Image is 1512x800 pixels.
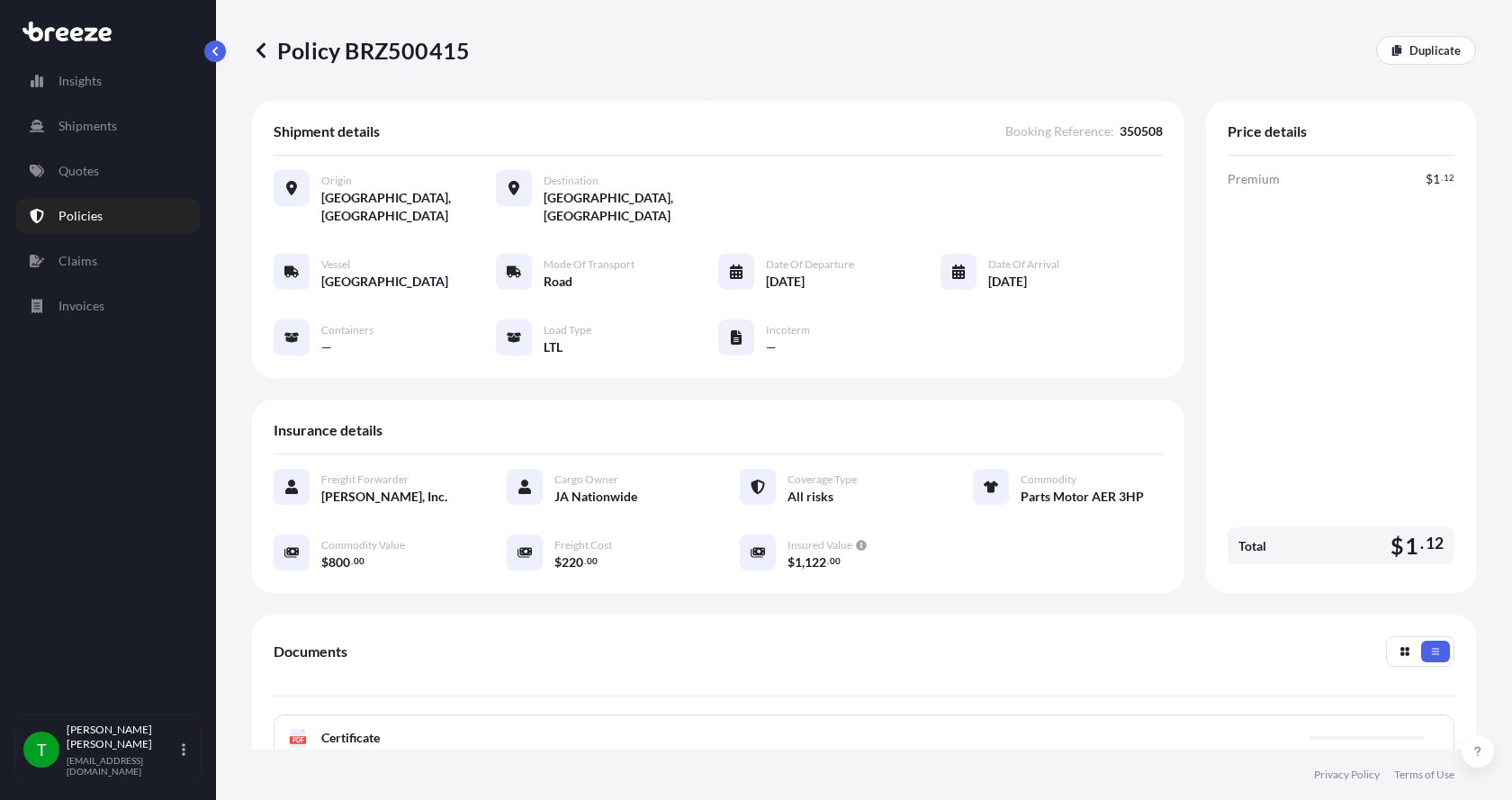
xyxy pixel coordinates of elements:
[544,174,598,188] span: Destination
[67,755,178,777] p: [EMAIL_ADDRESS][DOMAIN_NAME]
[554,472,618,487] span: Cargo Owner
[787,472,857,487] span: Coverage Type
[321,729,380,747] span: Certificate
[584,558,586,564] span: .
[562,556,583,569] span: 220
[554,556,562,569] span: $
[67,723,178,751] p: [PERSON_NAME] [PERSON_NAME]
[321,273,448,291] span: [GEOGRAPHIC_DATA]
[1394,768,1454,782] a: Terms of Use
[766,338,777,356] span: —
[321,488,447,506] span: [PERSON_NAME], Inc.
[587,558,598,564] span: 00
[15,288,201,324] a: Invoices
[274,421,382,439] span: Insurance details
[321,338,332,356] span: —
[321,257,350,272] span: Vessel
[1441,175,1443,181] span: .
[58,207,103,225] p: Policies
[766,257,854,272] span: Date of Departure
[1426,538,1444,549] span: 12
[15,243,201,279] a: Claims
[1021,472,1076,487] span: Commodity
[787,488,833,506] span: All risks
[544,189,718,225] span: [GEOGRAPHIC_DATA], [GEOGRAPHIC_DATA]
[328,556,350,569] span: 800
[58,72,102,90] p: Insights
[830,558,841,564] span: 00
[1405,535,1418,557] span: 1
[1420,538,1424,549] span: .
[544,257,634,272] span: Mode of Transport
[554,538,612,553] span: Freight Cost
[1376,36,1476,65] a: Duplicate
[988,257,1059,272] span: Date of Arrival
[274,643,347,661] span: Documents
[15,153,201,189] a: Quotes
[58,252,97,270] p: Claims
[58,297,104,315] p: Invoices
[321,189,496,225] span: [GEOGRAPHIC_DATA], [GEOGRAPHIC_DATA]
[321,472,409,487] span: Freight Forwarder
[1433,173,1440,185] span: 1
[15,198,201,234] a: Policies
[1021,488,1144,506] span: Parts Motor AER 3HP
[321,174,352,188] span: Origin
[766,273,805,291] span: [DATE]
[321,556,328,569] span: $
[351,558,353,564] span: .
[1409,41,1461,59] p: Duplicate
[15,63,201,99] a: Insights
[58,162,99,180] p: Quotes
[292,737,304,743] text: PDF
[805,556,826,569] span: 122
[1390,535,1404,557] span: $
[1238,537,1266,555] span: Total
[988,273,1027,291] span: [DATE]
[37,741,47,759] span: T
[787,556,795,569] span: $
[1228,170,1280,188] span: Premium
[252,36,470,65] p: Policy BRZ500415
[544,338,562,356] span: LTL
[795,556,802,569] span: 1
[15,108,201,144] a: Shipments
[321,323,373,337] span: Containers
[1426,173,1433,185] span: $
[321,538,405,553] span: Commodity Value
[554,488,637,506] span: JA Nationwide
[802,556,805,569] span: ,
[1120,122,1163,140] span: 350508
[1444,175,1454,181] span: 12
[1228,122,1307,140] span: Price details
[544,323,591,337] span: Load Type
[787,538,852,553] span: Insured Value
[354,558,364,564] span: 00
[544,273,572,291] span: Road
[58,117,117,135] p: Shipments
[1005,122,1114,140] span: Booking Reference :
[274,122,380,140] span: Shipment details
[1314,768,1380,782] a: Privacy Policy
[827,558,829,564] span: .
[766,323,810,337] span: Incoterm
